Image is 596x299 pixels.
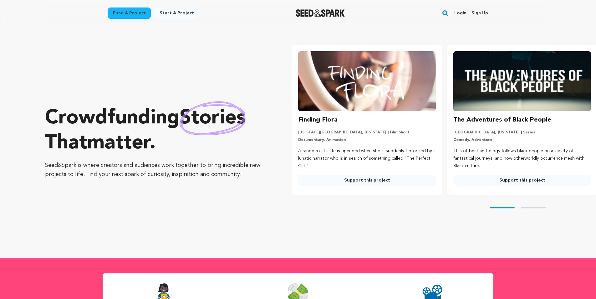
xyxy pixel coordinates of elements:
img: hand sketched image [180,101,246,135]
p: Seed&Spark is where creators and audiences work together to bring incredible new projects to life... [45,161,267,179]
a: Fund a project [108,7,151,19]
img: Finding Flora image [298,51,436,111]
p: Documentary, Animation [298,137,436,142]
a: Support this project [453,175,591,186]
a: Sign up [471,8,488,18]
img: The Adventures of Black People image [453,51,591,111]
h3: The Adventures of Black People [453,115,551,125]
a: Support this project [298,175,436,186]
p: Comedy, Adventure [453,137,591,142]
p: Crowdfunding that . [45,106,267,156]
a: Seed&Spark Homepage [296,9,345,17]
p: A random cat's life is upended when she is suddenly terrorized by a lunatic narrator who is in se... [298,147,436,170]
img: Seed&Spark Logo Dark Mode [296,9,345,17]
a: Login [454,8,466,18]
p: [GEOGRAPHIC_DATA], [US_STATE] | Series [453,130,591,135]
a: Start a project [155,7,199,19]
span: matter [87,133,150,153]
p: This offbeat anthology follows black people on a variety of fantastical journeys, and how otherwo... [453,147,591,170]
h3: Finding Flora [298,115,338,125]
p: [US_STATE][GEOGRAPHIC_DATA], [US_STATE] | Film Short [298,130,436,135]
